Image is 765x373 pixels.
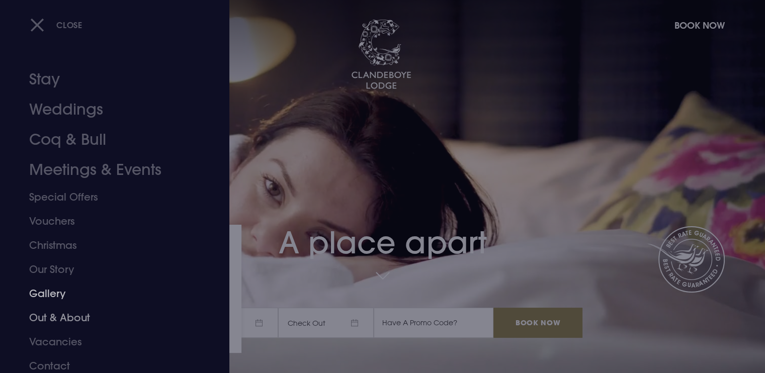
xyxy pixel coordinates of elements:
[29,257,188,282] a: Our Story
[29,233,188,257] a: Christmas
[29,64,188,95] a: Stay
[29,155,188,185] a: Meetings & Events
[29,282,188,306] a: Gallery
[29,330,188,354] a: Vacancies
[56,20,82,30] span: Close
[29,306,188,330] a: Out & About
[29,185,188,209] a: Special Offers
[29,125,188,155] a: Coq & Bull
[29,209,188,233] a: Vouchers
[30,15,82,35] button: Close
[29,95,188,125] a: Weddings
